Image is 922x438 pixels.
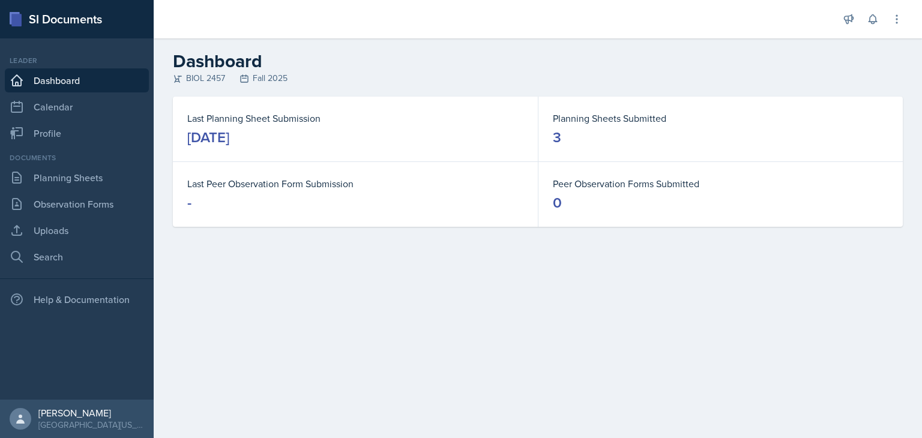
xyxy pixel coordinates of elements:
div: [GEOGRAPHIC_DATA][US_STATE] [38,419,144,431]
a: Dashboard [5,68,149,92]
dt: Last Peer Observation Form Submission [187,176,523,191]
div: 3 [553,128,561,147]
dt: Last Planning Sheet Submission [187,111,523,125]
a: Planning Sheets [5,166,149,190]
a: Observation Forms [5,192,149,216]
dt: Planning Sheets Submitted [553,111,888,125]
div: Documents [5,152,149,163]
div: [PERSON_NAME] [38,407,144,419]
a: Search [5,245,149,269]
a: Calendar [5,95,149,119]
div: Help & Documentation [5,287,149,311]
a: Profile [5,121,149,145]
div: 0 [553,193,562,212]
a: Uploads [5,218,149,242]
div: [DATE] [187,128,229,147]
h2: Dashboard [173,50,903,72]
dt: Peer Observation Forms Submitted [553,176,888,191]
div: - [187,193,191,212]
div: Leader [5,55,149,66]
div: BIOL 2457 Fall 2025 [173,72,903,85]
